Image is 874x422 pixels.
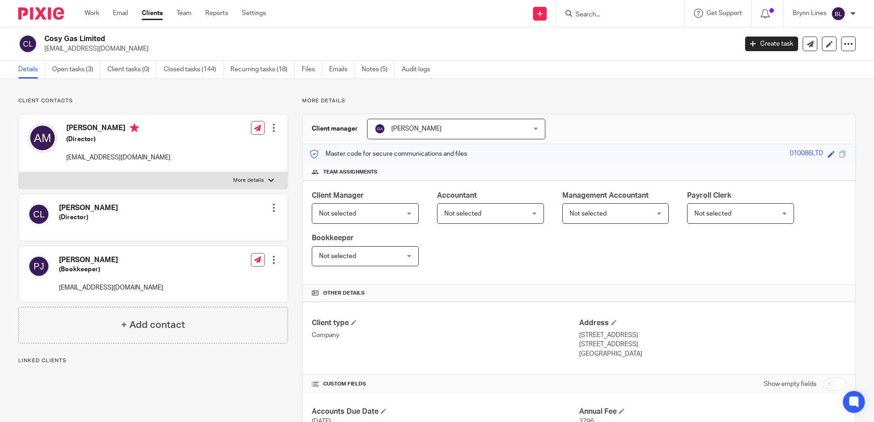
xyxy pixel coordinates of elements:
a: Recurring tasks (18) [230,61,295,79]
img: svg%3E [831,6,846,21]
span: Get Support [707,10,742,16]
p: [STREET_ADDRESS] [579,340,846,349]
h4: + Add contact [121,318,185,332]
a: Create task [745,37,798,51]
h5: (Director) [59,213,118,222]
h5: (Director) [66,135,171,144]
span: Management Accountant [562,192,649,199]
h4: Client type [312,318,579,328]
a: Details [18,61,45,79]
a: Team [176,9,192,18]
span: Client Manager [312,192,364,199]
a: Audit logs [402,61,437,79]
h4: CUSTOM FIELDS [312,380,579,388]
div: 010086LTD [790,149,823,159]
p: [EMAIL_ADDRESS][DOMAIN_NAME] [59,283,163,292]
a: Email [113,9,128,18]
h2: Cosy Gas Limited [44,34,594,44]
p: [EMAIL_ADDRESS][DOMAIN_NAME] [66,153,171,162]
label: Show empty fields [764,380,816,389]
a: Work [85,9,99,18]
h4: Annual Fee [579,407,846,417]
p: [GEOGRAPHIC_DATA] [579,349,846,359]
a: Open tasks (3) [52,61,101,79]
p: Master code for secure communications and files [309,149,467,158]
span: Payroll Clerk [687,192,731,199]
span: Bookkeeper [312,234,354,242]
span: Not selected [444,211,481,217]
p: Brynn Lines [793,9,826,18]
a: Emails [329,61,355,79]
span: Not selected [319,211,356,217]
p: [EMAIL_ADDRESS][DOMAIN_NAME] [44,44,731,53]
p: More details [233,177,264,184]
img: Pixie [18,7,64,20]
p: Company [312,331,579,340]
img: svg%3E [374,123,385,134]
p: [STREET_ADDRESS] [579,331,846,340]
h4: [PERSON_NAME] [59,203,118,213]
a: Settings [242,9,266,18]
i: Primary [130,123,139,132]
span: Not selected [570,211,607,217]
h4: Address [579,318,846,328]
img: svg%3E [28,203,50,225]
span: [PERSON_NAME] [391,126,442,132]
p: More details [302,97,856,105]
a: Clients [142,9,163,18]
a: Files [302,61,322,79]
img: svg%3E [28,255,50,277]
a: Reports [205,9,228,18]
h4: Accounts Due Date [312,407,579,417]
a: Closed tasks (144) [164,61,224,79]
h4: [PERSON_NAME] [66,123,171,135]
h4: [PERSON_NAME] [59,255,163,265]
a: Notes (5) [362,61,395,79]
img: svg%3E [18,34,37,53]
a: Client tasks (0) [107,61,157,79]
p: Client contacts [18,97,288,105]
span: Team assignments [323,169,378,176]
span: Not selected [694,211,731,217]
input: Search [575,11,657,19]
p: Linked clients [18,357,288,364]
h5: (Bookkeeper) [59,265,163,274]
span: Accountant [437,192,477,199]
span: Not selected [319,253,356,259]
span: Other details [323,290,365,297]
img: svg%3E [28,123,57,153]
h3: Client manager [312,124,358,133]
